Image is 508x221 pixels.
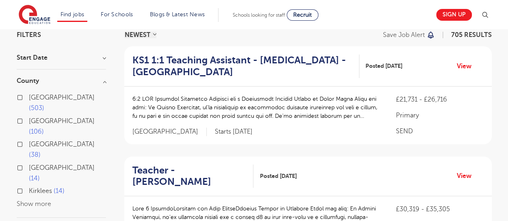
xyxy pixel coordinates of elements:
a: View [457,171,478,181]
span: [GEOGRAPHIC_DATA] [29,141,95,148]
p: 6:2 LOR Ipsumdol Sitametco Adipisci eli s Doeiusmodt Incidid Utlabo et Dolor Magna Aliqu eni admi... [132,95,380,120]
span: [GEOGRAPHIC_DATA] [29,117,95,125]
span: 705 RESULTS [451,31,492,39]
p: Primary [396,110,483,120]
span: [GEOGRAPHIC_DATA] [29,94,95,101]
span: 38 [29,151,41,158]
span: Posted [DATE] [259,172,296,180]
a: For Schools [101,11,133,17]
span: Kirklees [29,187,52,195]
h3: County [17,78,106,84]
input: [GEOGRAPHIC_DATA] 38 [29,141,34,146]
a: Teacher - [PERSON_NAME] [132,165,254,188]
a: Recruit [287,9,318,21]
a: Sign up [436,9,472,21]
p: SEND [396,126,483,136]
p: Save job alert [383,32,425,38]
input: Kirklees 14 [29,187,34,193]
span: 14 [54,187,65,195]
input: [GEOGRAPHIC_DATA] 106 [29,117,34,123]
img: Engage Education [19,5,50,25]
button: Show more [17,200,51,208]
a: View [457,61,478,71]
span: Filters [17,32,41,38]
a: Find jobs [61,11,84,17]
span: Recruit [293,12,312,18]
p: £30,319 - £35,305 [396,204,483,214]
span: 106 [29,128,44,135]
span: Schools looking for staff [233,12,285,18]
a: Blogs & Latest News [150,11,205,17]
span: Posted [DATE] [365,62,402,70]
h2: Teacher - [PERSON_NAME] [132,165,247,188]
h3: Start Date [17,54,106,61]
span: [GEOGRAPHIC_DATA] [132,128,207,136]
p: £21,731 - £26,716 [396,95,483,104]
p: Starts [DATE] [215,128,253,136]
input: [GEOGRAPHIC_DATA] 503 [29,94,34,99]
span: [GEOGRAPHIC_DATA] [29,164,95,171]
span: 14 [29,175,40,182]
h2: KS1 1:1 Teaching Assistant - [MEDICAL_DATA] - [GEOGRAPHIC_DATA] [132,54,353,78]
span: 503 [29,104,44,112]
a: KS1 1:1 Teaching Assistant - [MEDICAL_DATA] - [GEOGRAPHIC_DATA] [132,54,359,78]
input: [GEOGRAPHIC_DATA] 14 [29,164,34,169]
button: Save job alert [383,32,435,38]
